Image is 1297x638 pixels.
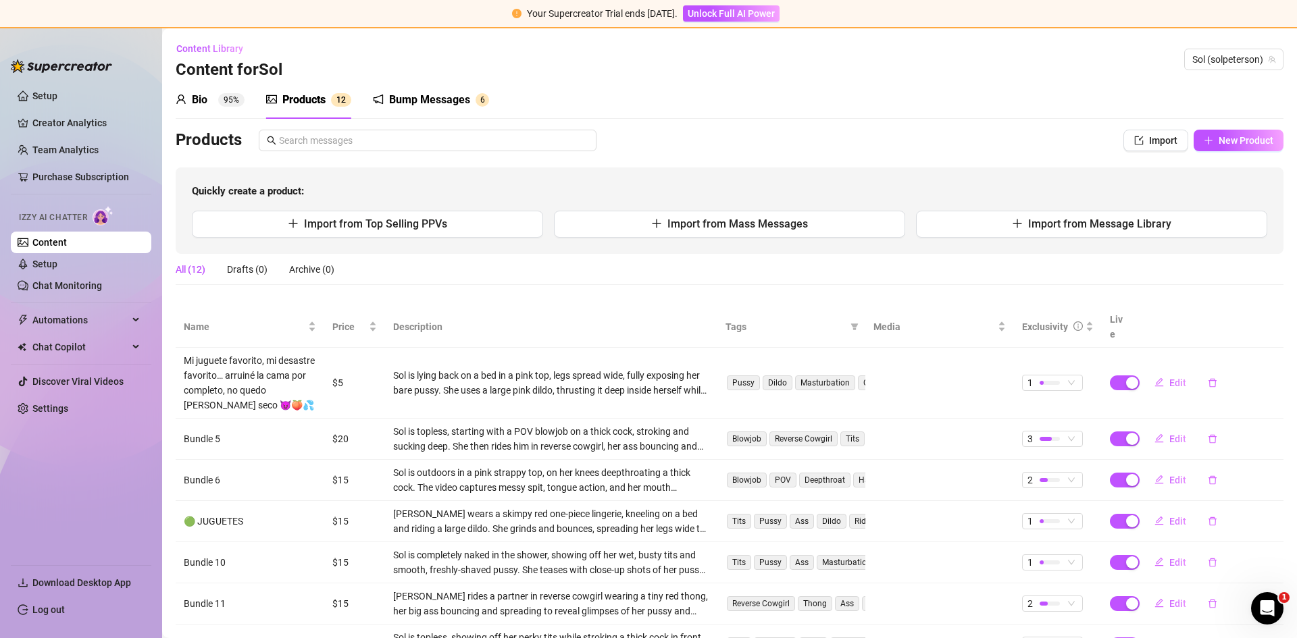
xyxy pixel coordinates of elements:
[304,217,447,230] span: Import from Top Selling PPVs
[289,262,334,277] div: Archive (0)
[393,368,709,398] div: Sol is lying back on a bed in a pink top, legs spread wide, fully exposing her bare pussy. She us...
[1144,428,1197,450] button: Edit
[1154,516,1164,525] span: edit
[849,514,883,529] span: Riding
[763,375,792,390] span: Dildo
[769,431,838,446] span: Reverse Cowgirl
[840,431,865,446] span: Tits
[1144,552,1197,573] button: Edit
[1028,217,1171,230] span: Import from Message Library
[1027,514,1033,529] span: 1
[32,90,57,101] a: Setup
[1208,599,1217,608] span: delete
[1134,136,1144,145] span: import
[176,307,324,348] th: Name
[683,8,780,19] a: Unlock Full AI Power
[332,319,366,334] span: Price
[32,237,67,248] a: Content
[1144,469,1197,491] button: Edit
[1208,558,1217,567] span: delete
[324,348,385,419] td: $5
[754,514,787,529] span: Pussy
[176,542,324,583] td: Bundle 10
[1102,307,1136,348] th: Live
[19,211,87,224] span: Izzy AI Chatter
[916,211,1267,238] button: Import from Message Library
[817,514,846,529] span: Dildo
[1197,428,1228,450] button: delete
[835,596,859,611] span: Ass
[267,136,276,145] span: search
[850,323,859,331] span: filter
[1169,598,1186,609] span: Edit
[32,403,68,414] a: Settings
[192,92,207,108] div: Bio
[1208,475,1217,485] span: delete
[727,555,751,570] span: Tits
[393,589,709,618] div: [PERSON_NAME] rides a partner in reverse cowgirl wearing a tiny red thong, her big ass bouncing a...
[865,307,1014,348] th: Media
[266,94,277,105] span: picture
[1154,557,1164,566] span: edit
[1027,431,1033,446] span: 3
[754,555,787,570] span: Pussy
[279,133,588,148] input: Search messages
[1123,130,1188,151] button: Import
[1169,557,1186,568] span: Edit
[324,460,385,501] td: $15
[727,473,767,487] span: Blowjob
[18,315,28,325] span: thunderbolt
[389,92,470,108] div: Bump Messages
[688,8,775,19] span: Unlock Full AI Power
[798,596,832,611] span: Thong
[1194,130,1283,151] button: New Product
[1154,475,1164,484] span: edit
[324,501,385,542] td: $15
[93,206,113,225] img: AI Chatter
[717,307,866,348] th: Tags
[1022,319,1068,334] div: Exclusivity
[817,555,877,570] span: Masturbation
[795,375,855,390] span: Masturbation
[1169,433,1186,444] span: Edit
[790,514,814,529] span: Ass
[176,43,243,54] span: Content Library
[799,473,850,487] span: Deepthroat
[18,577,28,588] span: download
[1208,434,1217,444] span: delete
[1197,469,1228,491] button: delete
[32,144,99,155] a: Team Analytics
[176,38,254,59] button: Content Library
[727,375,760,390] span: Pussy
[176,419,324,460] td: Bundle 5
[726,319,846,334] span: Tags
[192,185,304,197] strong: Quickly create a product:
[727,431,767,446] span: Blowjob
[32,166,141,188] a: Purchase Subscription
[324,583,385,624] td: $15
[32,376,124,387] a: Discover Viral Videos
[32,577,131,588] span: Download Desktop App
[176,460,324,501] td: Bundle 6
[32,309,128,331] span: Automations
[1192,49,1275,70] span: Sol (solpeterson)
[683,5,780,22] button: Unlock Full AI Power
[1197,593,1228,614] button: delete
[32,259,57,269] a: Setup
[176,94,186,105] span: user
[32,336,128,358] span: Chat Copilot
[1219,135,1273,146] span: New Product
[1268,55,1276,63] span: team
[727,596,795,611] span: Reverse Cowgirl
[1154,377,1164,387] span: edit
[192,211,543,238] button: Import from Top Selling PPVs
[32,280,102,291] a: Chat Monitoring
[476,93,489,107] sup: 6
[385,307,717,348] th: Description
[1154,598,1164,608] span: edit
[227,262,268,277] div: Drafts (0)
[1149,135,1177,146] span: Import
[1027,555,1033,570] span: 1
[554,211,905,238] button: Import from Mass Messages
[32,604,65,615] a: Log out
